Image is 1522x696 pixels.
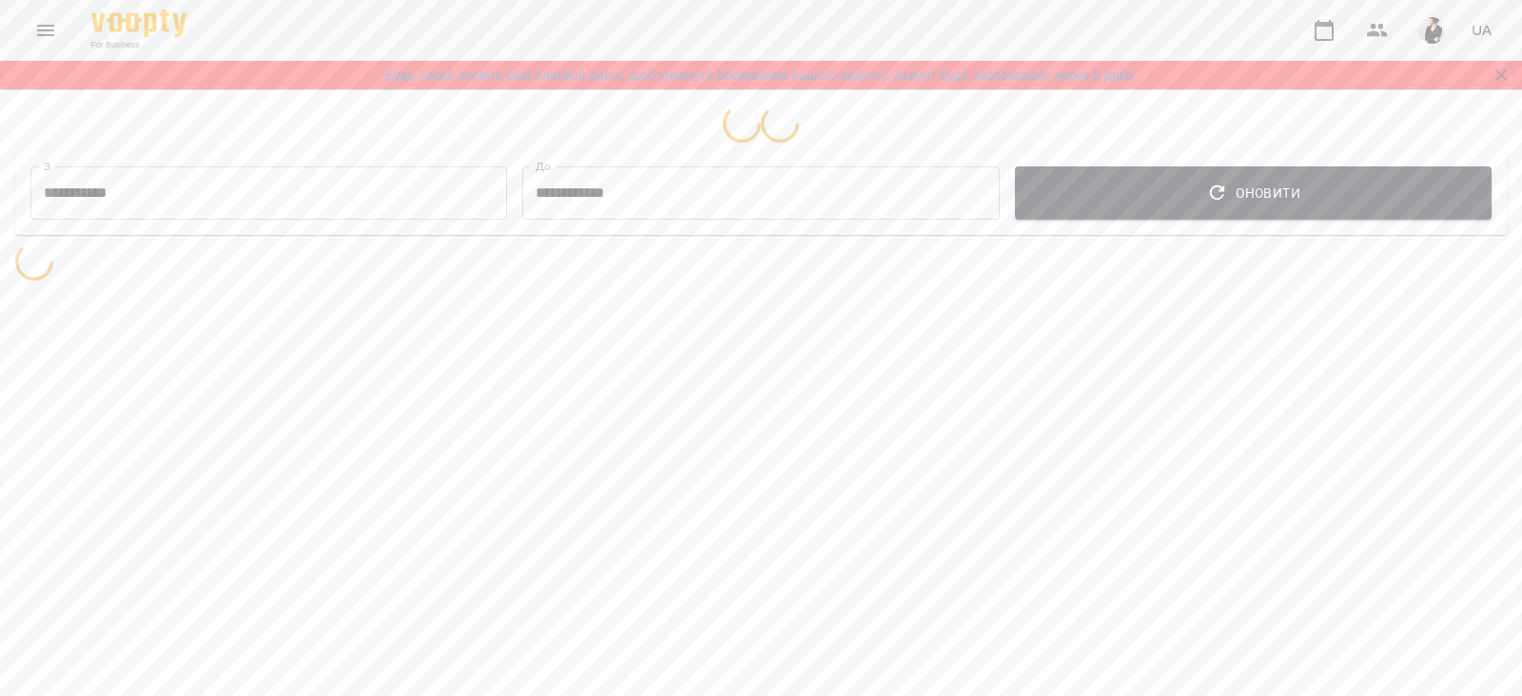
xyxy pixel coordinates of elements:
[1464,12,1499,48] button: UA
[1488,62,1514,88] button: Закрити сповіщення
[1030,182,1476,204] span: Оновити
[23,8,68,53] button: Menu
[91,39,186,51] span: For Business
[91,10,186,37] img: Voopty Logo
[385,66,1137,85] a: Будь ласка оновіть свої платіжні данні, щоб уникнути блокування вашого акаунту. Акаунт буде забло...
[1472,20,1492,40] span: UA
[1015,166,1492,220] button: Оновити
[1418,17,1445,44] img: 20c650ae8e958bec77cb5848faaaf5a4.jpg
